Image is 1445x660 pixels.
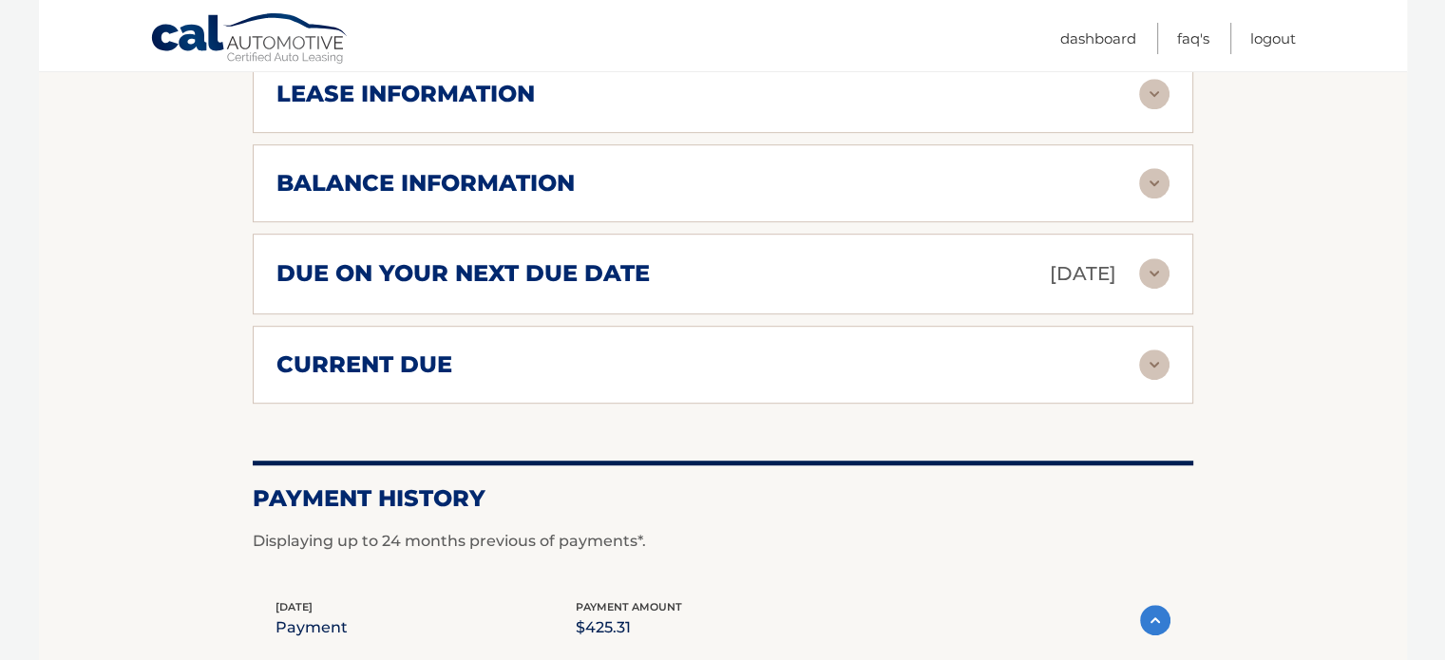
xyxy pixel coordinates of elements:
[1250,23,1296,54] a: Logout
[253,484,1193,513] h2: Payment History
[253,530,1193,553] p: Displaying up to 24 months previous of payments*.
[1140,605,1170,635] img: accordion-active.svg
[276,169,575,198] h2: balance information
[276,259,650,288] h2: due on your next due date
[1139,349,1169,380] img: accordion-rest.svg
[1139,79,1169,109] img: accordion-rest.svg
[1177,23,1209,54] a: FAQ's
[1050,257,1116,291] p: [DATE]
[576,614,682,641] p: $425.31
[276,600,313,613] span: [DATE]
[276,614,348,641] p: payment
[150,12,350,67] a: Cal Automotive
[1139,168,1169,198] img: accordion-rest.svg
[1139,258,1169,289] img: accordion-rest.svg
[576,600,682,613] span: payment amount
[276,80,535,108] h2: lease information
[276,350,452,379] h2: current due
[1060,23,1136,54] a: Dashboard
